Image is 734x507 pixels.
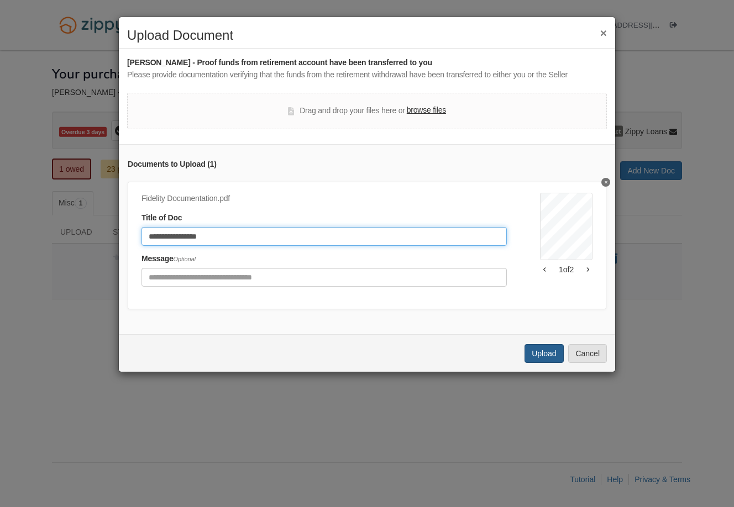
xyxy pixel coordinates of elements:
button: Cancel [568,344,607,363]
div: Fidelity Documentation.pdf [141,193,507,205]
div: Documents to Upload ( 1 ) [128,159,606,171]
h2: Upload Document [127,28,607,43]
div: Please provide documentation verifying that the funds from the retirement withdrawal have been tr... [127,69,607,81]
span: Optional [174,256,196,262]
div: 1 of 2 [540,264,593,275]
div: [PERSON_NAME] - Proof funds from retirement account have been transferred to you [127,57,607,69]
label: browse files [407,104,446,117]
button: Upload [525,344,563,363]
label: Title of Doc [141,212,182,224]
button: Delete Fidelity Transfer [601,178,610,187]
input: Include any comments on this document [141,268,507,287]
input: Document Title [141,227,507,246]
button: × [600,27,607,39]
div: Drag and drop your files here or [288,104,446,118]
label: Message [141,253,196,265]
